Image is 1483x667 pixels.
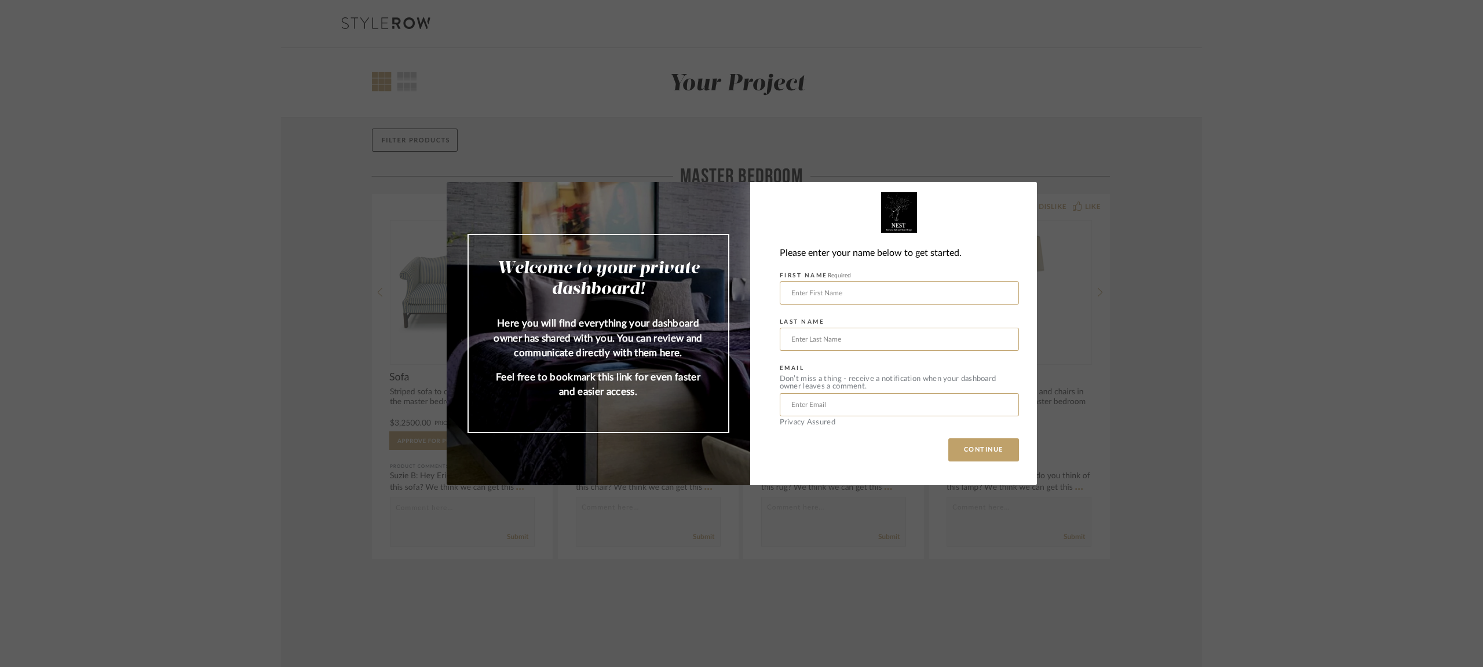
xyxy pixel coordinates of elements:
[780,419,1019,426] div: Privacy Assured
[492,316,705,361] p: Here you will find everything your dashboard owner has shared with you. You can review and commun...
[828,273,851,278] span: Required
[780,318,825,325] label: LAST NAME
[780,245,1019,261] div: Please enter your name below to get started.
[780,272,851,279] label: FIRST NAME
[492,258,705,300] h2: Welcome to your private dashboard!
[780,328,1019,351] input: Enter Last Name
[780,281,1019,305] input: Enter First Name
[492,370,705,400] p: Feel free to bookmark this link for even faster and easier access.
[948,438,1019,461] button: CONTINUE
[780,365,805,372] label: EMAIL
[780,393,1019,416] input: Enter Email
[780,375,1019,390] div: Don’t miss a thing - receive a notification when your dashboard owner leaves a comment.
